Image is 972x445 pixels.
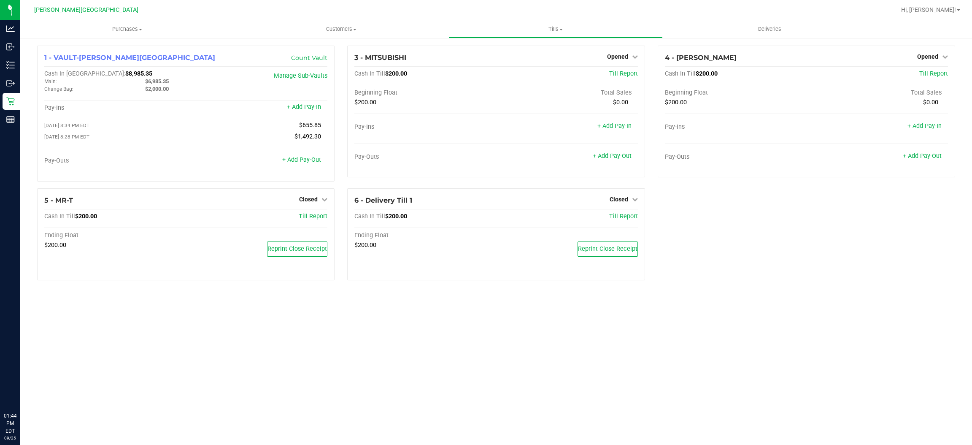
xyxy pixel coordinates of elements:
span: 4 - [PERSON_NAME] [665,54,737,62]
span: 5 - MR-T [44,196,73,204]
span: $0.00 [923,99,938,106]
span: Customers [235,25,448,33]
a: Deliveries [663,20,877,38]
span: Reprint Close Receipt [578,245,637,252]
span: Hi, [PERSON_NAME]! [901,6,956,13]
span: 3 - MITSUBISHI [354,54,406,62]
span: Main: [44,79,57,84]
div: Pay-Outs [44,157,186,165]
div: Total Sales [496,89,638,97]
span: 1 - VAULT-[PERSON_NAME][GEOGRAPHIC_DATA] [44,54,215,62]
span: Closed [610,196,628,203]
span: Tills [449,25,662,33]
span: $200.00 [385,70,407,77]
a: + Add Pay-Out [903,152,942,160]
a: Tills [448,20,663,38]
div: Pay-Outs [665,153,807,161]
a: Till Report [609,213,638,220]
span: $200.00 [44,241,66,249]
a: Count Vault [291,54,327,62]
span: Cash In Till [354,70,385,77]
a: + Add Pay-In [287,103,321,111]
a: Purchases [20,20,235,38]
span: Cash In Till [354,213,385,220]
span: $6,985.35 [145,78,169,84]
span: $200.00 [665,99,687,106]
a: + Add Pay-In [597,122,632,130]
span: $2,000.00 [145,86,169,92]
div: Total Sales [806,89,948,97]
p: 09/25 [4,435,16,441]
div: Pay-Outs [354,153,496,161]
span: $655.85 [299,122,321,129]
span: [PERSON_NAME][GEOGRAPHIC_DATA] [34,6,138,14]
a: Customers [235,20,449,38]
div: Ending Float [354,232,496,239]
a: Till Report [299,213,327,220]
a: + Add Pay-Out [282,156,321,163]
button: Reprint Close Receipt [267,241,327,257]
span: $200.00 [385,213,407,220]
inline-svg: Analytics [6,24,15,33]
inline-svg: Inventory [6,61,15,69]
span: 6 - Delivery Till 1 [354,196,412,204]
button: Reprint Close Receipt [578,241,638,257]
div: Ending Float [44,232,186,239]
a: Till Report [609,70,638,77]
a: Till Report [919,70,948,77]
span: $200.00 [354,241,376,249]
span: $1,492.30 [294,133,321,140]
span: Reprint Close Receipt [267,245,327,252]
iframe: Resource center [8,377,34,403]
div: Pay-Ins [665,123,807,131]
span: $0.00 [613,99,628,106]
span: $8,985.35 [125,70,152,77]
inline-svg: Retail [6,97,15,106]
span: Closed [299,196,318,203]
span: Cash In Till [44,213,75,220]
span: [DATE] 8:28 PM EDT [44,134,89,140]
inline-svg: Reports [6,115,15,124]
inline-svg: Inbound [6,43,15,51]
span: Opened [607,53,628,60]
div: Pay-Ins [44,104,186,112]
p: 01:44 PM EDT [4,412,16,435]
div: Beginning Float [665,89,807,97]
span: Deliveries [747,25,793,33]
span: [DATE] 8:34 PM EDT [44,122,89,128]
span: $200.00 [354,99,376,106]
div: Beginning Float [354,89,496,97]
span: $200.00 [696,70,718,77]
a: + Add Pay-In [907,122,942,130]
span: Change Bag: [44,86,73,92]
a: + Add Pay-Out [593,152,632,160]
span: Cash In [GEOGRAPHIC_DATA]: [44,70,125,77]
div: Pay-Ins [354,123,496,131]
iframe: Resource center unread badge [25,376,35,386]
span: Cash In Till [665,70,696,77]
span: Opened [917,53,938,60]
a: Manage Sub-Vaults [274,72,327,79]
span: $200.00 [75,213,97,220]
inline-svg: Outbound [6,79,15,87]
span: Purchases [20,25,235,33]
